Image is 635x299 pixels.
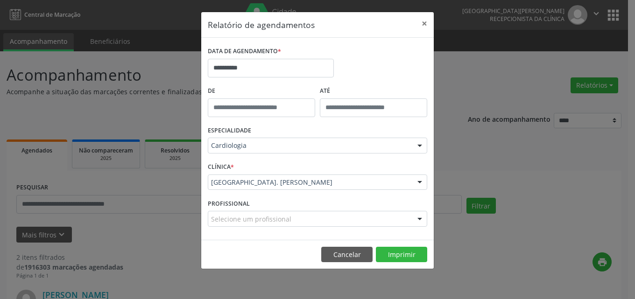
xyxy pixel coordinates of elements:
button: Imprimir [376,247,427,263]
label: ESPECIALIDADE [208,124,251,138]
button: Cancelar [321,247,373,263]
label: PROFISSIONAL [208,196,250,211]
h5: Relatório de agendamentos [208,19,315,31]
label: ATÉ [320,84,427,98]
label: DATA DE AGENDAMENTO [208,44,281,59]
span: Selecione um profissional [211,214,291,224]
span: Cardiologia [211,141,408,150]
label: CLÍNICA [208,160,234,174]
button: Close [415,12,434,35]
span: [GEOGRAPHIC_DATA]. [PERSON_NAME] [211,178,408,187]
label: De [208,84,315,98]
